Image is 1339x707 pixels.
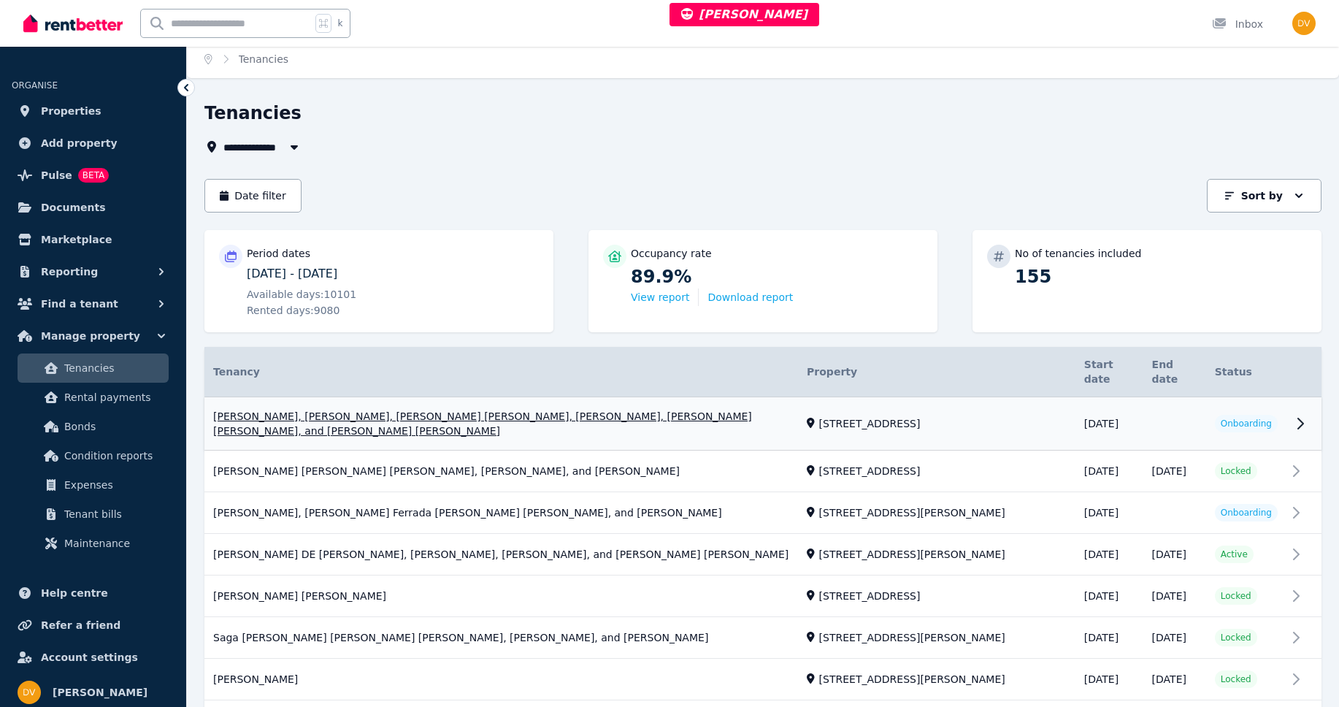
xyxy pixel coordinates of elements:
[53,684,147,701] span: [PERSON_NAME]
[64,505,163,523] span: Tenant bills
[12,257,174,286] button: Reporting
[204,660,1321,700] a: View details for Mohamed Bouziane
[41,295,118,313] span: Find a tenant
[1143,576,1206,617] td: [DATE]
[1075,659,1143,700] td: [DATE]
[204,397,1321,451] a: View details for Veronica Eliana Osinski, Matthew Jacob Ratner, Carlos Fuentes Garcia, Adriana Fu...
[1207,179,1321,213] button: Sort by
[18,500,169,529] a: Tenant bills
[12,96,174,126] a: Properties
[12,289,174,318] button: Find a tenant
[12,643,174,672] a: Account settings
[78,168,109,183] span: BETA
[1075,492,1143,534] td: [DATE]
[798,347,1075,397] th: Property
[204,102,302,125] h1: Tenancies
[1075,451,1143,492] td: [DATE]
[12,225,174,254] a: Marketplace
[204,576,1321,617] a: View details for Alvaro Schondube Tostado
[41,167,72,184] span: Pulse
[247,287,356,302] span: Available days: 10101
[1015,246,1141,261] p: No of tenancies included
[707,290,793,305] button: Download report
[64,476,163,494] span: Expenses
[18,412,169,441] a: Bonds
[64,389,163,406] span: Rental payments
[12,611,174,640] a: Refer a friend
[239,52,289,66] span: Tenancies
[41,649,138,666] span: Account settings
[41,263,98,280] span: Reporting
[1212,17,1263,31] div: Inbox
[1015,265,1307,288] p: 155
[64,535,163,552] span: Maintenance
[41,102,101,120] span: Properties
[1143,451,1206,492] td: [DATE]
[18,529,169,558] a: Maintenance
[204,451,1321,492] a: View details for Maria Fernanda Garcia Valencia, Sofia Ortigoza Enriquez, and Issa Maria Lobato H...
[247,246,310,261] p: Period dates
[1143,534,1206,576] td: [DATE]
[204,179,302,213] button: Date filter
[12,578,174,608] a: Help centre
[41,616,120,634] span: Refer a friend
[204,535,1321,576] a: View details for IVANNA GARCÍA DE QUEVEDO ACEVES, MARÍA PIMENTEL GONZÁLEZ, CAMILA MARTÍNEZ ROBLES...
[1143,659,1206,700] td: [DATE]
[18,470,169,500] a: Expenses
[41,231,112,248] span: Marketplace
[204,493,1321,534] a: View details for Maite Beathyate, Ana Belen Ferrada Gutierrez, Franco Ivan Josefy, and Nicolás Ho...
[1075,576,1143,617] td: [DATE]
[1143,617,1206,659] td: [DATE]
[213,364,260,379] span: Tenancy
[247,303,339,318] span: Rented days: 9080
[1075,534,1143,576] td: [DATE]
[12,321,174,351] button: Manage property
[1075,347,1143,397] th: Start date
[41,134,118,152] span: Add property
[64,418,163,435] span: Bonds
[187,40,306,78] nav: Breadcrumb
[1292,12,1316,35] img: Dinesh Vaidhya
[1075,617,1143,659] td: [DATE]
[64,359,163,377] span: Tenancies
[18,353,169,383] a: Tenancies
[631,290,689,305] button: View report
[12,161,174,190] a: PulseBETA
[23,12,123,34] img: RentBetter
[1143,347,1206,397] th: End date
[631,265,923,288] p: 89.9%
[41,584,108,602] span: Help centre
[18,383,169,412] a: Rental payments
[64,447,163,465] span: Condition reports
[681,7,807,21] span: [PERSON_NAME]
[631,246,712,261] p: Occupancy rate
[337,18,342,29] span: k
[12,193,174,222] a: Documents
[204,618,1321,659] a: View details for Saga Helena Jatkola, Ellen Margit Marie Hansson, Jasmin Ferdousmakan, and Nellie...
[247,265,539,283] p: [DATE] - [DATE]
[18,681,41,704] img: Dinesh Vaidhya
[18,441,169,470] a: Condition reports
[12,129,174,158] a: Add property
[1241,188,1283,203] p: Sort by
[12,80,58,91] span: ORGANISE
[41,199,106,216] span: Documents
[1206,347,1286,397] th: Status
[41,327,140,345] span: Manage property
